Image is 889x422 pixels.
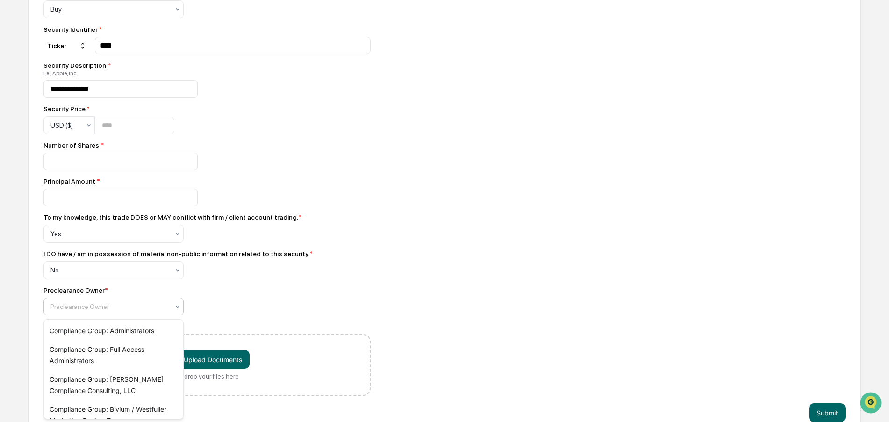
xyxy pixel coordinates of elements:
[43,178,371,185] div: Principal Amount
[6,132,63,149] a: 🔎Data Lookup
[9,136,17,144] div: 🔎
[44,340,183,370] div: Compliance Group: Full Access Administrators
[809,403,846,422] button: Submit
[43,250,313,257] div: I DO have / am in possession of material non-public information related to this security.
[43,62,371,69] div: Security Description
[77,118,116,127] span: Attestations
[9,119,17,126] div: 🖐️
[93,158,113,165] span: Pylon
[66,158,113,165] a: Powered byPylon
[43,214,301,221] div: To my knowledge, this trade DOES or MAY conflict with firm / client account trading.
[43,323,371,330] div: Supporting Documents
[43,286,108,294] div: Preclearance Owner
[9,72,26,88] img: 1746055101610-c473b297-6a78-478c-a979-82029cc54cd1
[43,38,90,53] div: Ticker
[859,391,884,416] iframe: Open customer support
[43,105,174,113] div: Security Price
[32,81,118,88] div: We're available if you need us!
[19,136,59,145] span: Data Lookup
[44,370,183,400] div: Compliance Group: [PERSON_NAME] Compliance Consulting, LLC
[165,350,250,369] button: Or drop your files here
[43,142,371,149] div: Number of Shares
[64,114,120,131] a: 🗄️Attestations
[43,26,371,33] div: Security Identifier
[32,72,153,81] div: Start new chat
[44,322,183,340] div: Compliance Group: Administrators
[9,20,170,35] p: How can we help?
[19,118,60,127] span: Preclearance
[68,119,75,126] div: 🗄️
[6,114,64,131] a: 🖐️Preclearance
[159,74,170,86] button: Start new chat
[43,70,371,77] div: i.e., Apple, Inc.
[176,372,239,380] div: Or drop your files here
